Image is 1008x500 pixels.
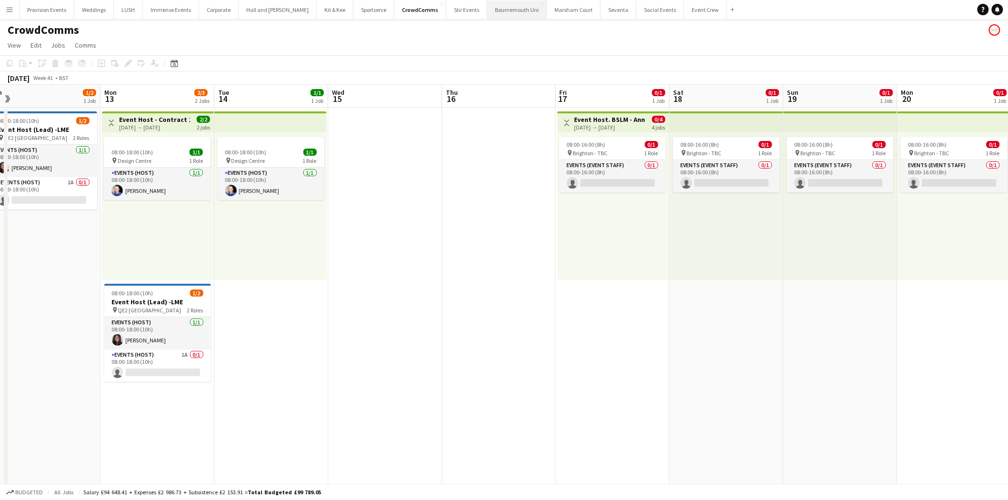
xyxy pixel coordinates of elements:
span: Jobs [51,41,65,50]
span: 1 Role [872,150,886,157]
span: 1 Role [986,150,1000,157]
app-card-role: Events (Event Staff)0/108:00-16:00 (8h) [787,160,894,192]
span: Design Centre [232,157,265,164]
span: Design Centre [118,157,151,164]
app-card-role: Events (Event Staff)0/108:00-16:00 (8h) [559,160,666,192]
app-job-card: 08:00-16:00 (8h)0/1 Brighton - TBC1 RoleEvents (Event Staff)0/108:00-16:00 (8h) [901,137,1008,192]
div: BST [59,74,69,81]
span: Total Budgeted £99 789.05 [248,489,321,496]
span: 08:00-16:00 (8h) [567,141,605,148]
span: 08:00-18:00 (10h) [112,290,153,297]
span: 0/1 [759,141,772,148]
button: Sportserve [353,0,394,19]
span: 0/1 [880,89,893,96]
span: 14 [217,93,229,104]
button: Event Crew [684,0,727,19]
span: 1 Role [645,150,658,157]
span: All jobs [52,489,75,496]
button: Stir Events [446,0,487,19]
button: Weddings [74,0,114,19]
div: 2 jobs [197,123,210,131]
button: Budgeted [5,487,44,498]
span: Thu [446,88,458,97]
div: 1 Job [653,97,665,104]
a: Comms [71,39,100,51]
span: 1 Role [189,157,203,164]
app-job-card: 08:00-18:00 (10h)1/1 Design Centre1 RoleEvents (Host)1/108:00-18:00 (10h)[PERSON_NAME] [218,137,324,200]
span: 1/1 [190,149,203,156]
button: Corporate [199,0,239,19]
span: QE2 [GEOGRAPHIC_DATA] [118,307,181,314]
span: 0/1 [645,141,658,148]
span: 17 [558,93,567,104]
span: Tue [218,88,229,97]
span: 2/2 [197,116,210,123]
span: 0/1 [987,141,1000,148]
span: 2 Roles [73,134,90,141]
app-card-role: Events (Host)1A0/108:00-18:00 (10h) [104,350,211,382]
button: Hall and [PERSON_NAME] [239,0,317,19]
span: 08:00-16:00 (8h) [795,141,833,148]
button: Social Events [636,0,684,19]
app-job-card: 08:00-18:00 (10h)1/1 Design Centre1 RoleEvents (Host)1/108:00-18:00 (10h)[PERSON_NAME] [104,137,211,200]
button: Provision Events [20,0,74,19]
div: Salary £94 648.41 + Expenses £2 986.73 + Subsistence £2 153.91 = [83,489,321,496]
span: 18 [672,93,684,104]
span: 2 Roles [187,307,203,314]
span: Brighton - TBC [687,150,722,157]
button: Kit & Kee [317,0,353,19]
div: [DATE] [8,73,30,83]
span: Edit [30,41,41,50]
span: Brighton - TBC [573,150,608,157]
span: 0/4 [652,116,665,123]
app-job-card: 08:00-16:00 (8h)0/1 Brighton - TBC1 RoleEvents (Event Staff)0/108:00-16:00 (8h) [559,137,666,192]
span: 08:00-18:00 (10h) [111,149,153,156]
app-card-role: Events (Host)1/108:00-18:00 (10h)[PERSON_NAME] [104,317,211,350]
app-job-card: 08:00-18:00 (10h)1/2Event Host (Lead) -LME QE2 [GEOGRAPHIC_DATA]2 RolesEvents (Host)1/108:00-18:0... [104,284,211,382]
div: 1 Job [880,97,893,104]
a: Edit [27,39,45,51]
h3: Event Host (Lead) -LME [104,298,211,306]
app-job-card: 08:00-16:00 (8h)0/1 Brighton - TBC1 RoleEvents (Event Staff)0/108:00-16:00 (8h) [673,137,780,192]
div: 4 jobs [652,123,665,131]
span: 16 [444,93,458,104]
span: Brighton - TBC [915,150,949,157]
span: 08:00-18:00 (10h) [225,149,267,156]
span: Sun [787,88,799,97]
button: Immense Events [143,0,199,19]
span: 15 [331,93,344,104]
a: View [4,39,25,51]
div: 1 Job [311,97,323,104]
span: 1 Role [758,150,772,157]
button: Seventa [601,0,636,19]
h1: CrowdComms [8,23,79,37]
span: 1/2 [83,89,96,96]
span: 19 [786,93,799,104]
span: 1/2 [76,117,90,124]
button: Bournemouth Uni [487,0,547,19]
button: Marsham Court [547,0,601,19]
span: Week 41 [31,74,55,81]
span: Mon [901,88,914,97]
app-card-role: Events (Host)1/108:00-18:00 (10h)[PERSON_NAME] [104,168,211,200]
button: LUSH [114,0,143,19]
span: 08:00-16:00 (8h) [908,141,947,148]
a: Jobs [47,39,69,51]
span: Sat [674,88,684,97]
span: Mon [104,88,117,97]
span: 0/1 [994,89,1007,96]
span: 08:00-16:00 (8h) [681,141,719,148]
div: [DATE] → [DATE] [119,124,190,131]
span: 20 [900,93,914,104]
span: Comms [75,41,96,50]
span: 1 Role [303,157,317,164]
div: 08:00-16:00 (8h)0/1 Brighton - TBC1 RoleEvents (Event Staff)0/108:00-16:00 (8h) [787,137,894,192]
app-card-role: Events (Event Staff)0/108:00-16:00 (8h) [901,160,1008,192]
button: CrowdComms [394,0,446,19]
div: 2 Jobs [195,97,210,104]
